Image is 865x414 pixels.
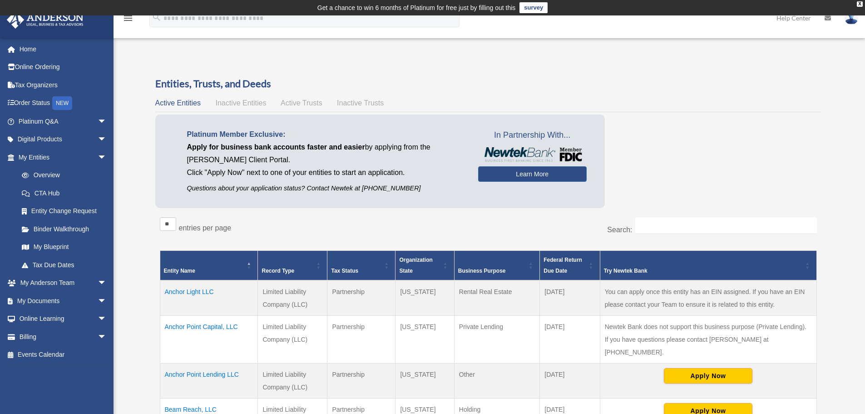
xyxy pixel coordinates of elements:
button: Apply Now [664,368,752,384]
p: Platinum Member Exclusive: [187,128,465,141]
p: Questions about your application status? Contact Newtek at [PHONE_NUMBER] [187,183,465,194]
span: Active Trusts [281,99,322,107]
i: menu [123,13,133,24]
th: Federal Return Due Date: Activate to sort [540,251,600,281]
th: Business Purpose: Activate to sort [454,251,539,281]
td: Anchor Point Lending LLC [160,364,258,399]
span: arrow_drop_down [98,148,116,167]
a: My Blueprint [13,238,116,256]
td: [DATE] [540,364,600,399]
span: arrow_drop_down [98,274,116,293]
a: Online Learningarrow_drop_down [6,310,120,328]
div: close [857,1,863,7]
span: Federal Return Due Date [544,257,582,274]
a: survey [519,2,548,13]
th: Entity Name: Activate to invert sorting [160,251,258,281]
a: Binder Walkthrough [13,220,116,238]
td: [DATE] [540,280,600,316]
span: Record Type [262,268,294,274]
span: Organization State [399,257,432,274]
td: Anchor Point Capital, LLC [160,316,258,364]
img: Anderson Advisors Platinum Portal [4,11,86,29]
td: Limited Liability Company (LLC) [258,316,327,364]
a: Digital Productsarrow_drop_down [6,130,120,149]
td: [US_STATE] [395,364,454,399]
a: Home [6,40,120,58]
i: search [152,12,162,22]
a: Entity Change Request [13,202,116,220]
a: Events Calendar [6,346,120,364]
td: [US_STATE] [395,316,454,364]
a: Tax Organizers [6,76,120,94]
span: Inactive Entities [215,99,266,107]
td: [US_STATE] [395,280,454,316]
div: Get a chance to win 6 months of Platinum for free just by filling out this [317,2,516,13]
span: Apply for business bank accounts faster and easier [187,143,365,151]
img: NewtekBankLogoSM.png [483,147,582,162]
a: My Documentsarrow_drop_down [6,292,120,310]
td: Newtek Bank does not support this business purpose (Private Lending). If you have questions pleas... [600,316,816,364]
td: Limited Liability Company (LLC) [258,364,327,399]
a: My Anderson Teamarrow_drop_down [6,274,120,292]
div: Try Newtek Bank [604,265,803,276]
span: arrow_drop_down [98,130,116,149]
td: [DATE] [540,316,600,364]
h3: Entities, Trusts, and Deeds [155,77,821,91]
a: My Entitiesarrow_drop_down [6,148,116,166]
span: Inactive Trusts [337,99,384,107]
span: arrow_drop_down [98,112,116,131]
img: User Pic [845,11,858,25]
td: Partnership [327,316,395,364]
span: Tax Status [331,268,358,274]
span: In Partnership With... [478,128,587,143]
td: Private Lending [454,316,539,364]
td: Other [454,364,539,399]
span: arrow_drop_down [98,328,116,346]
span: arrow_drop_down [98,292,116,310]
a: Overview [13,166,111,185]
td: Limited Liability Company (LLC) [258,280,327,316]
a: Online Ordering [6,58,120,76]
td: Partnership [327,280,395,316]
label: Search: [607,226,632,234]
div: NEW [52,96,72,110]
a: menu [123,16,133,24]
label: entries per page [179,224,232,232]
td: Rental Real Estate [454,280,539,316]
a: Billingarrow_drop_down [6,328,120,346]
a: Order StatusNEW [6,94,120,113]
td: Anchor Light LLC [160,280,258,316]
p: by applying from the [PERSON_NAME] Client Portal. [187,141,465,166]
td: You can apply once this entity has an EIN assigned. If you have an EIN please contact your Team t... [600,280,816,316]
th: Tax Status: Activate to sort [327,251,395,281]
th: Try Newtek Bank : Activate to sort [600,251,816,281]
span: arrow_drop_down [98,310,116,329]
a: CTA Hub [13,184,116,202]
a: Tax Due Dates [13,256,116,274]
th: Record Type: Activate to sort [258,251,327,281]
span: Business Purpose [458,268,506,274]
th: Organization State: Activate to sort [395,251,454,281]
td: Partnership [327,364,395,399]
a: Platinum Q&Aarrow_drop_down [6,112,120,130]
p: Click "Apply Now" next to one of your entities to start an application. [187,166,465,179]
span: Active Entities [155,99,201,107]
a: Learn More [478,166,587,182]
span: Entity Name [164,268,195,274]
